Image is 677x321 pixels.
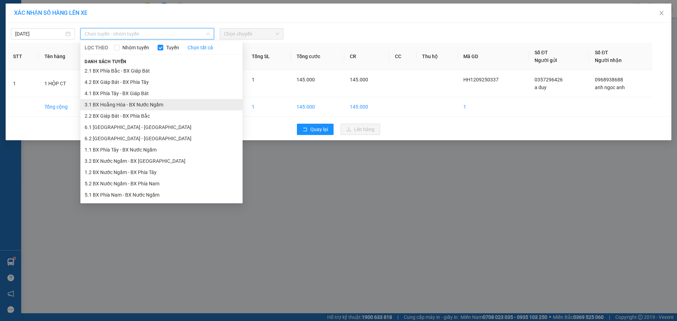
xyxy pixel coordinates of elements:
[535,85,547,90] span: a duy
[80,99,243,110] li: 3.1 BX Hoằng Hóa - BX Nước Ngầm
[80,110,243,122] li: 2.2 BX Giáp Bát - BX Phía Bắc
[85,44,108,51] span: LỌC THEO
[595,85,625,90] span: anh ngoc anh
[458,97,529,117] td: 1
[80,76,243,88] li: 4.2 BX Giáp Bát - BX Phía Tây
[80,155,243,167] li: 3.2 BX Nước Ngầm - BX [GEOGRAPHIC_DATA]
[291,97,344,117] td: 145.000
[80,144,243,155] li: 1.1 BX Phía Tây - BX Nước Ngầm
[297,124,334,135] button: rollbackQuay lại
[7,70,39,97] td: 1
[344,97,389,117] td: 145.000
[80,65,243,76] li: 2.1 BX Phía Bắc - BX Giáp Bát
[85,29,210,39] span: Chọn tuyến - nhóm tuyến
[344,43,389,70] th: CR
[341,124,380,135] button: uploadLên hàng
[252,77,255,82] span: 1
[389,43,416,70] th: CC
[188,44,213,51] a: Chọn tất cả
[659,10,664,16] span: close
[80,178,243,189] li: 5.2 BX Nước Ngầm - BX Phía Nam
[39,97,92,117] td: Tổng cộng
[206,32,210,36] span: down
[80,189,243,200] li: 5.1 BX Phía Nam - BX Nước Ngầm
[80,167,243,178] li: 1.2 BX Nước Ngầm - BX Phía Tây
[463,77,499,82] span: HH1209250337
[291,43,344,70] th: Tổng cước
[310,125,328,133] span: Quay lại
[15,30,64,38] input: 12/09/2025
[14,10,87,16] span: XÁC NHẬN SỐ HÀNG LÊN XE
[120,44,152,51] span: Nhóm tuyến
[595,77,623,82] span: 0968938688
[350,77,368,82] span: 145.000
[163,44,182,51] span: Tuyến
[458,43,529,70] th: Mã GD
[416,43,458,70] th: Thu hộ
[535,57,557,63] span: Người gửi
[80,122,243,133] li: 6.1 [GEOGRAPHIC_DATA] - [GEOGRAPHIC_DATA]
[7,43,39,70] th: STT
[535,50,548,55] span: Số ĐT
[246,43,291,70] th: Tổng SL
[39,70,92,97] td: 1 HỘP CT
[303,127,307,132] span: rollback
[535,77,563,82] span: 0357296426
[224,29,279,39] span: Chọn chuyến
[652,4,671,23] button: Close
[246,97,291,117] td: 1
[80,133,243,144] li: 6.2 [GEOGRAPHIC_DATA] - [GEOGRAPHIC_DATA]
[297,77,315,82] span: 145.000
[595,50,608,55] span: Số ĐT
[39,43,92,70] th: Tên hàng
[595,57,622,63] span: Người nhận
[80,58,131,65] span: Danh sách tuyến
[80,88,243,99] li: 4.1 BX Phía Tây - BX Giáp Bát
